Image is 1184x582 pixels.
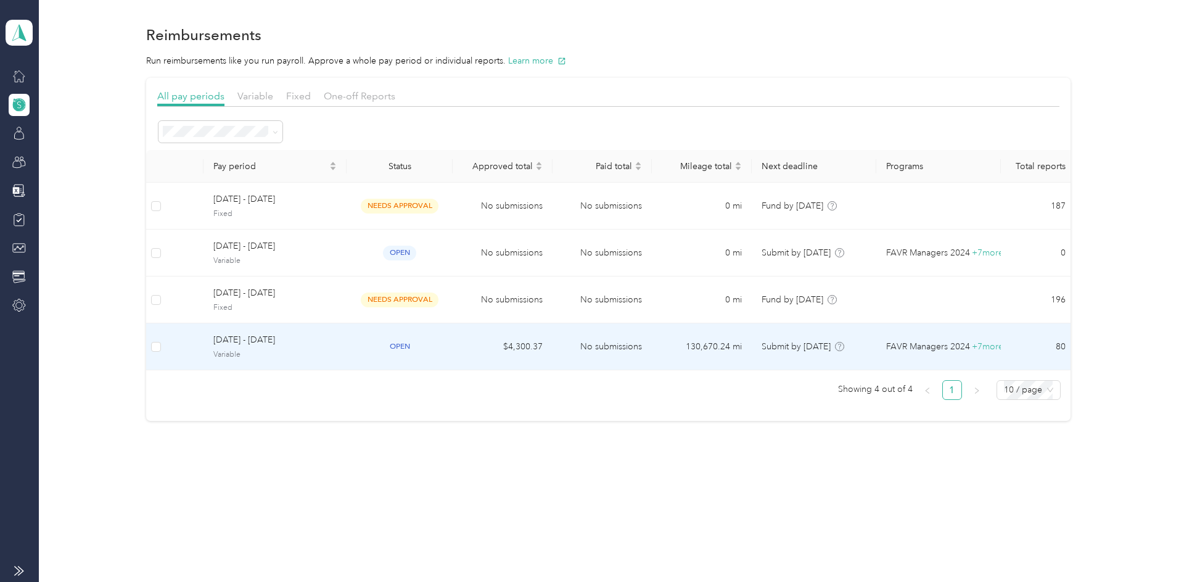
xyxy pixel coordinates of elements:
[652,323,752,370] td: 130,670.24 mi
[508,54,566,67] button: Learn more
[967,380,987,400] li: Next Page
[146,54,1070,67] p: Run reimbursements like you run payroll. Approve a whole pay period or individual reports.
[972,341,1003,352] span: + 7 more
[157,90,224,102] span: All pay periods
[1001,323,1075,370] td: 80
[213,209,337,220] span: Fixed
[652,276,752,323] td: 0 mi
[886,246,970,260] span: FAVR Managers 2024
[886,340,970,354] span: FAVR Managers 2024
[1115,513,1184,582] iframe: Everlance-gr Chat Button Frame
[383,339,416,354] span: open
[383,246,416,260] span: open
[324,90,395,102] span: One-off Reports
[553,230,652,276] td: No submissions
[453,230,553,276] td: No submissions
[203,150,347,183] th: Pay period
[453,183,553,230] td: No submissions
[734,160,742,167] span: caret-up
[286,90,311,102] span: Fixed
[213,161,327,172] span: Pay period
[762,341,831,352] span: Submit by [DATE]
[462,161,533,172] span: Approved total
[652,183,752,230] td: 0 mi
[734,165,742,172] span: caret-down
[1001,150,1075,183] th: Total reports
[924,387,931,394] span: left
[356,161,443,172] div: Status
[562,161,633,172] span: Paid total
[918,380,937,400] li: Previous Page
[635,160,642,167] span: caret-up
[838,380,913,399] span: Showing 4 out of 4
[918,380,937,400] button: left
[213,256,337,267] span: Variable
[1001,183,1075,230] td: 187
[762,294,823,305] span: Fund by [DATE]
[453,323,553,370] td: $4,300.37
[876,150,1001,183] th: Programs
[535,160,543,167] span: caret-up
[453,276,553,323] td: No submissions
[361,293,438,307] span: needs approval
[213,333,337,347] span: [DATE] - [DATE]
[973,387,980,394] span: right
[652,230,752,276] td: 0 mi
[361,199,438,213] span: needs approval
[762,247,831,258] span: Submit by [DATE]
[553,150,652,183] th: Paid total
[146,28,261,41] h1: Reimbursements
[237,90,273,102] span: Variable
[942,380,962,400] li: 1
[635,165,642,172] span: caret-down
[553,323,652,370] td: No submissions
[752,150,876,183] th: Next deadline
[662,161,732,172] span: Mileage total
[329,165,337,172] span: caret-down
[997,380,1061,400] div: Page Size
[213,239,337,253] span: [DATE] - [DATE]
[972,247,1003,258] span: + 7 more
[535,165,543,172] span: caret-down
[652,150,752,183] th: Mileage total
[967,380,987,400] button: right
[213,193,337,206] span: [DATE] - [DATE]
[1001,276,1075,323] td: 196
[553,183,652,230] td: No submissions
[213,302,337,314] span: Fixed
[553,276,652,323] td: No submissions
[453,150,553,183] th: Approved total
[329,160,337,167] span: caret-up
[213,286,337,300] span: [DATE] - [DATE]
[943,381,961,399] a: 1
[762,201,823,211] span: Fund by [DATE]
[213,349,337,360] span: Variable
[1001,230,1075,276] td: 0
[1004,381,1053,399] span: 10 / page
